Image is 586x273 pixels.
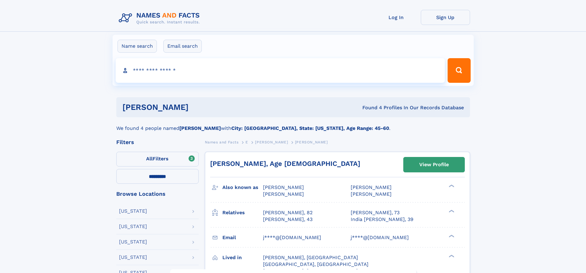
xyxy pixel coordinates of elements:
[351,209,400,216] a: [PERSON_NAME], 73
[404,157,464,172] a: View Profile
[351,184,392,190] span: [PERSON_NAME]
[421,10,470,25] a: Sign Up
[419,158,449,172] div: View Profile
[372,10,421,25] a: Log In
[205,138,239,146] a: Names and Facts
[222,182,263,193] h3: Also known as
[116,139,199,145] div: Filters
[119,255,147,260] div: [US_STATE]
[263,209,313,216] a: [PERSON_NAME], 82
[447,184,455,188] div: ❯
[222,232,263,243] h3: Email
[295,140,328,144] span: [PERSON_NAME]
[447,254,455,258] div: ❯
[245,140,248,144] span: E
[116,10,205,26] img: Logo Names and Facts
[116,152,199,167] label: Filters
[116,191,199,197] div: Browse Locations
[275,104,464,111] div: Found 4 Profiles In Our Records Database
[263,184,304,190] span: [PERSON_NAME]
[119,209,147,214] div: [US_STATE]
[119,224,147,229] div: [US_STATE]
[116,117,470,132] div: We found 4 people named with .
[179,125,221,131] b: [PERSON_NAME]
[222,207,263,218] h3: Relatives
[122,103,276,111] h1: [PERSON_NAME]
[163,40,202,53] label: Email search
[263,261,369,267] span: [GEOGRAPHIC_DATA], [GEOGRAPHIC_DATA]
[116,58,445,83] input: search input
[210,160,360,167] a: [PERSON_NAME], Age [DEMOGRAPHIC_DATA]
[351,191,392,197] span: [PERSON_NAME]
[146,156,153,162] span: All
[263,216,313,223] a: [PERSON_NAME], 43
[255,138,288,146] a: [PERSON_NAME]
[222,252,263,263] h3: Lived in
[255,140,288,144] span: [PERSON_NAME]
[447,209,455,213] div: ❯
[263,255,358,260] span: [PERSON_NAME], [GEOGRAPHIC_DATA]
[447,234,455,238] div: ❯
[245,138,248,146] a: E
[351,216,413,223] a: India [PERSON_NAME], 39
[118,40,157,53] label: Name search
[263,191,304,197] span: [PERSON_NAME]
[448,58,470,83] button: Search Button
[231,125,389,131] b: City: [GEOGRAPHIC_DATA], State: [US_STATE], Age Range: 45-60
[119,239,147,244] div: [US_STATE]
